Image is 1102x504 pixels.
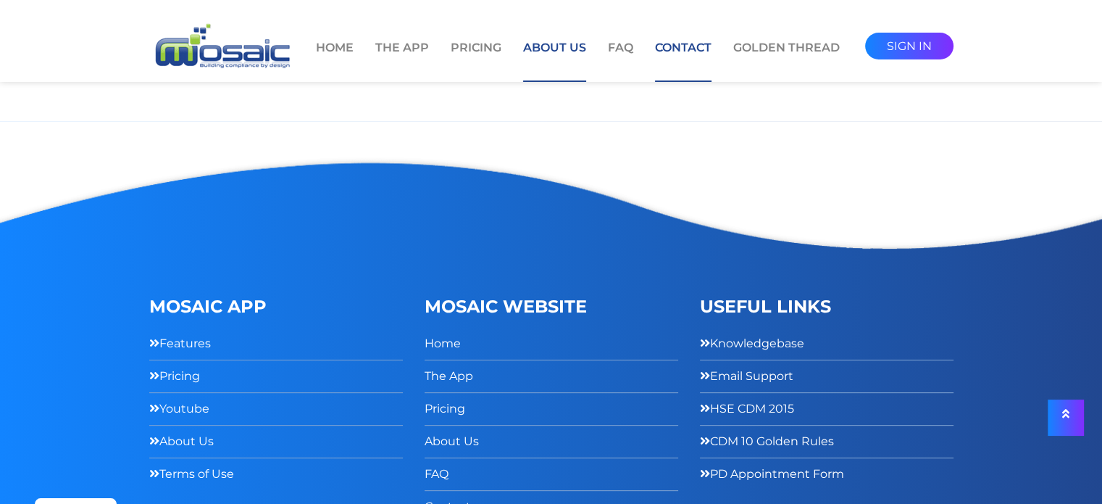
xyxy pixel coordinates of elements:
[700,333,804,354] a: Knowledgebase
[149,431,214,452] a: About Us
[425,398,465,419] a: Pricing
[865,33,953,59] a: sign in
[700,398,794,419] a: HSE CDM 2015
[149,333,211,354] a: Features
[733,39,840,80] a: Golden Thread
[149,365,200,387] a: Pricing
[608,39,633,80] a: FAQ
[425,463,448,484] a: FAQ
[425,431,479,452] a: About Us
[655,39,711,82] a: Contact
[700,463,844,484] a: PD Appointment Form
[700,365,793,387] a: Email Support
[425,333,461,354] a: Home
[375,39,429,80] a: The App
[149,463,234,484] a: Terms of Use
[149,286,403,329] h4: MOSAIC APP
[1040,439,1091,493] iframe: Chat
[700,286,953,329] h4: Useful Links
[700,431,834,452] a: CDM 10 Golden Rules
[451,39,501,80] a: Pricing
[316,39,354,80] a: Home
[425,286,678,329] h4: MOSAIC WEBSITE
[523,39,586,82] a: About Us
[425,365,473,387] a: The App
[149,22,294,72] img: logo
[149,398,209,419] a: Youtube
